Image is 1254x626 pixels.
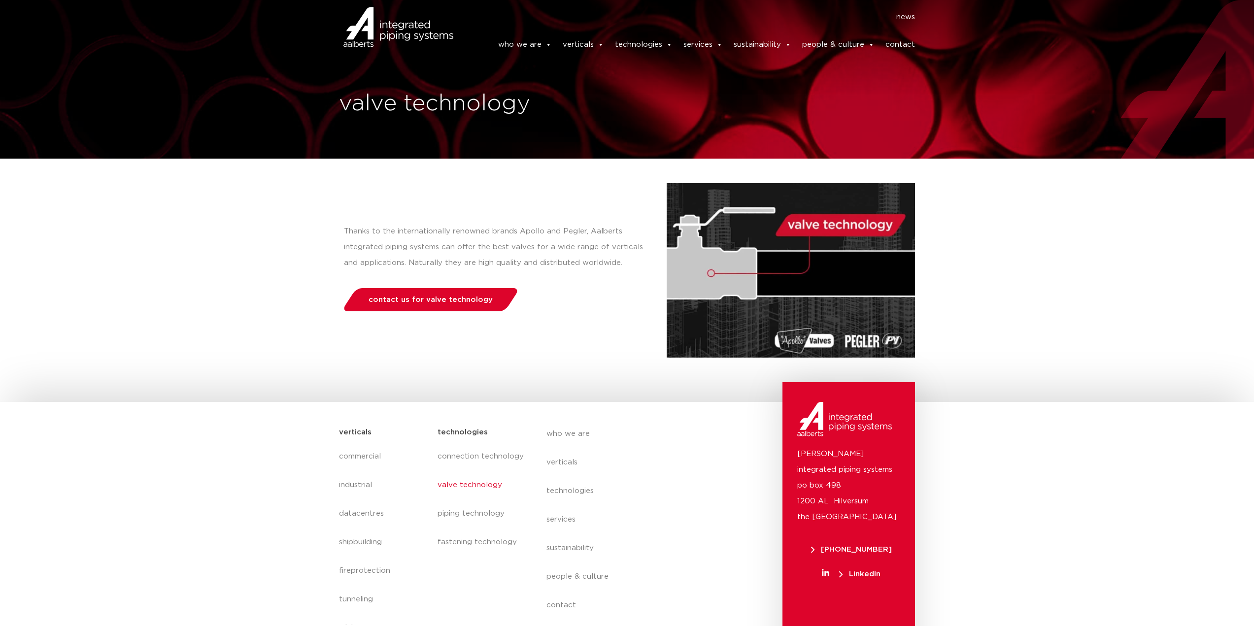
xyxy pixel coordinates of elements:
a: commercial [339,442,428,471]
a: contact [546,591,727,620]
a: who we are [498,35,552,55]
a: shipbuilding [339,528,428,557]
a: industrial [339,471,428,499]
nav: Menu [546,420,727,620]
a: fastening technology [438,528,526,557]
a: [PHONE_NUMBER] [797,546,905,553]
a: connection technology [438,442,526,471]
a: people & culture [546,562,727,591]
h5: technologies [438,425,488,440]
a: sustainability [734,35,791,55]
h5: verticals [339,425,372,440]
a: services [546,505,727,534]
p: Thanks to the internationally renowned brands Apollo and Pegler, Aalberts integrated piping syste... [344,224,647,271]
a: tunneling [339,585,428,614]
a: services [683,35,723,55]
a: contact [885,35,915,55]
a: news [896,9,915,25]
a: LinkedIn [797,570,905,578]
span: LinkedIn [839,570,881,578]
span: [PHONE_NUMBER] [811,546,892,553]
p: [PERSON_NAME] integrated piping systems po box 498 1200 AL Hilversum the [GEOGRAPHIC_DATA] [797,446,900,525]
h1: valve technology [339,88,622,120]
a: sustainability [546,534,727,562]
a: verticals [563,35,604,55]
a: people & culture [802,35,875,55]
nav: Menu [438,442,526,557]
span: contact us for valve technology [369,296,493,303]
a: valve technology [438,471,526,499]
nav: Menu [468,9,915,25]
a: technologies [615,35,673,55]
a: verticals [546,448,727,477]
a: technologies [546,477,727,505]
a: piping technology [438,499,526,528]
a: datacentres [339,499,428,528]
a: fireprotection [339,557,428,585]
a: who we are [546,420,727,448]
a: contact us for valve technology [341,288,520,311]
